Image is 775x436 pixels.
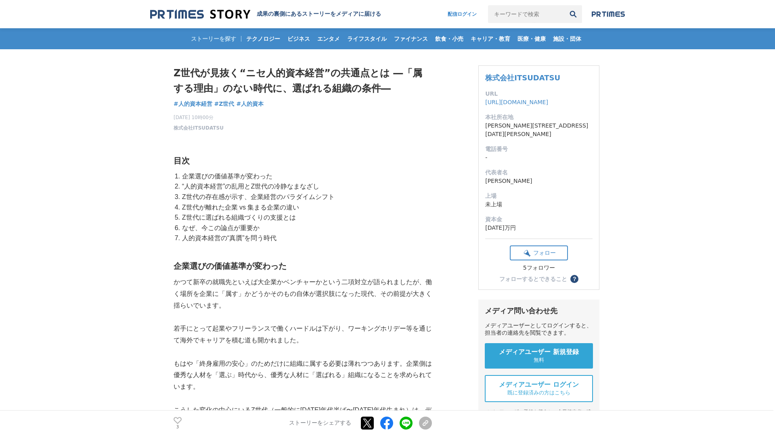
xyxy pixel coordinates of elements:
[510,264,568,272] div: 5フォロワー
[180,223,432,233] li: なぜ、今この論点が重要か
[570,275,578,283] button: ？
[534,356,544,364] span: 無料
[180,192,432,202] li: Z世代の存在感が示す、企業経営のパラダイムシフト
[174,124,224,132] a: 株式会社ITSUDATSU
[485,306,593,316] div: メディア問い合わせ先
[485,113,593,122] dt: 本社所在地
[485,99,548,105] a: [URL][DOMAIN_NAME]
[564,5,582,23] button: 検索
[485,145,593,153] dt: 電話番号
[180,171,432,182] li: 企業選びの価値基準が変わった
[314,28,343,49] a: エンタメ
[485,122,593,138] dd: [PERSON_NAME][STREET_ADDRESS][DATE][PERSON_NAME]
[180,181,432,192] li: “人的資本経営”の乱用とZ世代の冷静なまなざし
[485,200,593,209] dd: 未上場
[485,343,593,369] a: メディアユーザー 新規登録 無料
[485,322,593,337] div: メディアユーザーとしてログインすると、担当者の連絡先を閲覧できます。
[174,358,432,393] p: もはや「終身雇用の安心」のためだけに組織に属する必要は薄れつつあります。企業側は優秀な人材を「選ぶ」時代から、優秀な人材に「選ばれる」組織になることを求められています。
[314,35,343,42] span: エンタメ
[432,28,467,49] a: 飲食・小売
[485,153,593,162] dd: -
[174,277,432,311] p: かつて新卒の就職先といえば大企業かベンチャーかという二項対立が語られましたが、働く場所を企業に「属す」かどうかそのもの自体が選択肢になった現代、その前提が大きく揺らいでいます。
[174,65,432,96] h1: Z世代が見抜く“ニセ人的資本経営”の共通点とは ―「属する理由」のない時代に、選ばれる組織の条件―
[180,212,432,223] li: Z世代に選ばれる組織づくりの支援とは
[174,156,190,165] strong: 目次
[550,28,584,49] a: 施設・団体
[214,100,235,107] span: #Z世代
[440,5,485,23] a: 配信ログイン
[391,28,431,49] a: ファイナンス
[284,35,313,42] span: ビジネス
[243,35,283,42] span: テクノロジー
[485,90,593,98] dt: URL
[467,35,513,42] span: キャリア・教育
[150,9,250,20] img: 成果の裏側にあるストーリーをメディアに届ける
[485,192,593,200] dt: 上場
[499,381,579,389] span: メディアユーザー ログイン
[180,233,432,243] li: 人的資本経営の“真贋”を問う時代
[174,100,212,108] a: #人的資本経営
[485,177,593,185] dd: [PERSON_NAME]
[257,10,381,18] h2: 成果の裏側にあるストーリーをメディアに届ける
[572,276,577,282] span: ？
[180,202,432,213] li: Z世代が離れた企業 vs 集まる企業の違い
[150,9,381,20] a: 成果の裏側にあるストーリーをメディアに届ける 成果の裏側にあるストーリーをメディアに届ける
[174,323,432,346] p: 若手にとって起業やフリーランスで働くハードルは下がり、ワーキングホリデー等を通じて海外でキャリアを積む道も開かれました。
[214,100,235,108] a: #Z世代
[391,35,431,42] span: ファイナンス
[514,35,549,42] span: 医療・健康
[550,35,584,42] span: 施設・団体
[499,276,567,282] div: フォローするとできること
[488,5,564,23] input: キーワードで検索
[174,262,287,270] strong: 企業選びの価値基準が変わった
[344,35,390,42] span: ライフスタイル
[485,215,593,224] dt: 資本金
[174,425,182,429] p: 3
[432,35,467,42] span: 飲食・小売
[236,100,264,107] span: #人的資本
[289,420,351,427] p: ストーリーをシェアする
[485,375,593,402] a: メディアユーザー ログイン 既に登録済みの方はこちら
[284,28,313,49] a: ビジネス
[174,100,212,107] span: #人的資本経営
[485,224,593,232] dd: [DATE]万円
[510,245,568,260] button: フォロー
[499,348,579,356] span: メディアユーザー 新規登録
[467,28,513,49] a: キャリア・教育
[592,11,625,17] img: prtimes
[514,28,549,49] a: 医療・健康
[243,28,283,49] a: テクノロジー
[174,114,224,121] span: [DATE] 10時00分
[485,168,593,177] dt: 代表者名
[507,389,570,396] span: 既に登録済みの方はこちら
[485,73,560,82] a: 株式会社ITSUDATSU
[344,28,390,49] a: ライフスタイル
[236,100,264,108] a: #人的資本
